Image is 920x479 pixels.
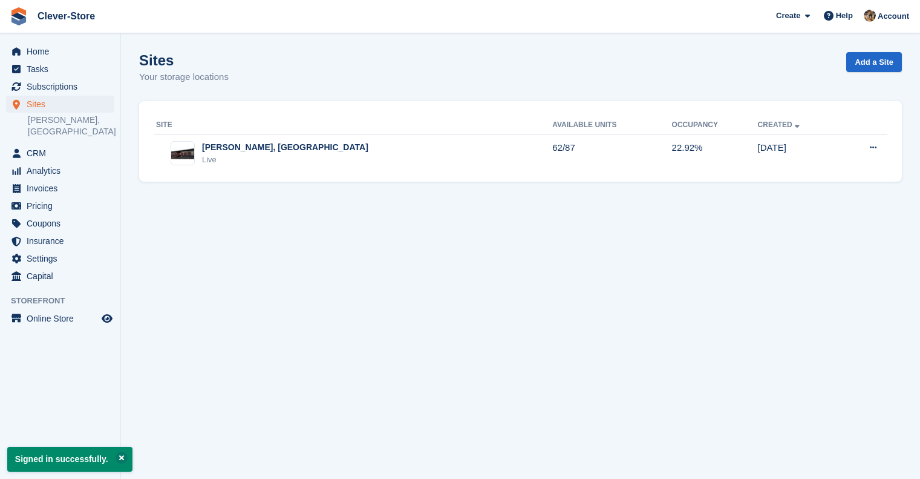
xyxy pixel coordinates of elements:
[758,134,840,172] td: [DATE]
[202,141,368,154] div: [PERSON_NAME], [GEOGRAPHIC_DATA]
[27,43,99,60] span: Home
[27,310,99,327] span: Online Store
[6,61,114,78] a: menu
[7,447,132,472] p: Signed in successfully.
[836,10,853,22] span: Help
[100,311,114,326] a: Preview store
[6,145,114,162] a: menu
[27,162,99,179] span: Analytics
[27,268,99,285] span: Capital
[878,10,909,22] span: Account
[27,96,99,113] span: Sites
[864,10,876,22] img: Andy Mackinnon
[11,295,120,307] span: Storefront
[6,162,114,179] a: menu
[28,114,114,137] a: [PERSON_NAME], [GEOGRAPHIC_DATA]
[846,52,902,72] a: Add a Site
[27,233,99,249] span: Insurance
[27,78,99,95] span: Subscriptions
[27,215,99,232] span: Coupons
[6,43,114,60] a: menu
[139,52,229,68] h1: Sites
[6,197,114,214] a: menu
[10,7,28,25] img: stora-icon-8386f47178a22dfd0bd8f6a31ec36ba5ce8667c1dd55bd0f319d3a0aa187defe.svg
[6,233,114,249] a: menu
[202,154,368,166] div: Live
[139,70,229,84] p: Your storage locations
[776,10,800,22] span: Create
[672,134,758,172] td: 22.92%
[33,6,100,26] a: Clever-Store
[154,116,552,135] th: Site
[672,116,758,135] th: Occupancy
[6,96,114,113] a: menu
[6,310,114,327] a: menu
[27,197,99,214] span: Pricing
[552,116,671,135] th: Available Units
[27,145,99,162] span: CRM
[6,268,114,285] a: menu
[758,121,802,129] a: Created
[27,61,99,78] span: Tasks
[27,250,99,267] span: Settings
[552,134,671,172] td: 62/87
[6,180,114,197] a: menu
[27,180,99,197] span: Invoices
[6,250,114,267] a: menu
[6,215,114,232] a: menu
[171,147,194,159] img: Image of Hamilton, Lanarkshire site
[6,78,114,95] a: menu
